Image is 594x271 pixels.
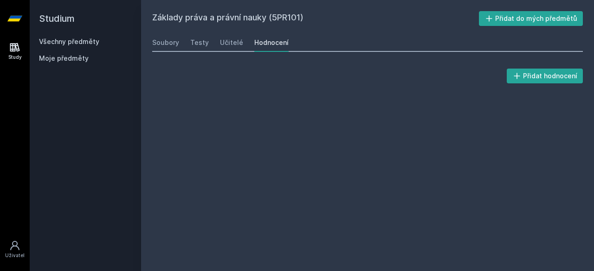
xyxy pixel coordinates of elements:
[254,33,289,52] a: Hodnocení
[220,38,243,47] div: Učitelé
[39,38,99,45] a: Všechny předměty
[254,38,289,47] div: Hodnocení
[220,33,243,52] a: Učitelé
[2,37,28,65] a: Study
[190,38,209,47] div: Testy
[39,54,89,63] span: Moje předměty
[507,69,583,83] button: Přidat hodnocení
[5,252,25,259] div: Uživatel
[8,54,22,61] div: Study
[152,11,479,26] h2: Základy práva a právní nauky (5PR101)
[152,38,179,47] div: Soubory
[152,33,179,52] a: Soubory
[190,33,209,52] a: Testy
[2,235,28,264] a: Uživatel
[479,11,583,26] button: Přidat do mých předmětů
